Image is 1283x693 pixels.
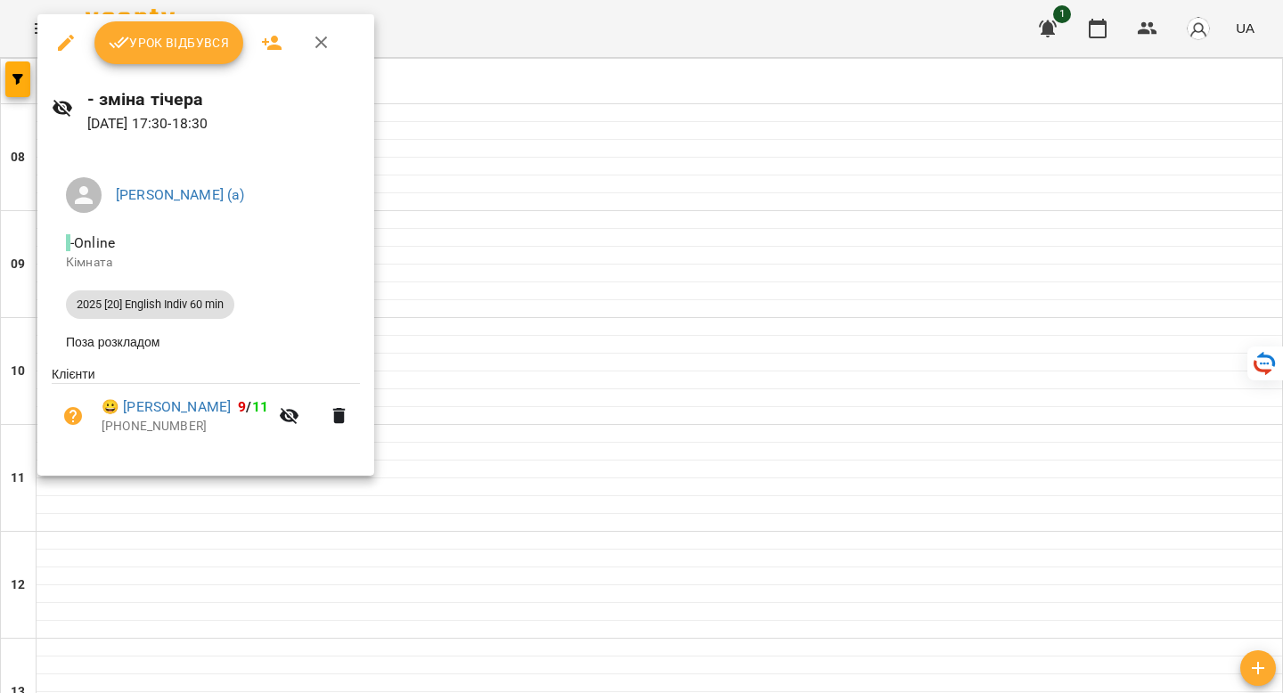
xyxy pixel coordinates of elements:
[52,326,360,358] li: Поза розкладом
[52,365,360,454] ul: Клієнти
[87,86,361,113] h6: - зміна тічера
[102,396,231,418] a: 😀 [PERSON_NAME]
[238,398,268,415] b: /
[94,21,244,64] button: Урок відбувся
[109,32,230,53] span: Урок відбувся
[238,398,246,415] span: 9
[52,395,94,437] button: Візит ще не сплачено. Додати оплату?
[102,418,268,436] p: [PHONE_NUMBER]
[116,186,245,203] a: [PERSON_NAME] (а)
[252,398,268,415] span: 11
[66,234,118,251] span: - Online
[66,254,346,272] p: Кімната
[66,297,234,313] span: 2025 [20] English Indiv 60 min
[87,113,361,135] p: [DATE] 17:30 - 18:30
